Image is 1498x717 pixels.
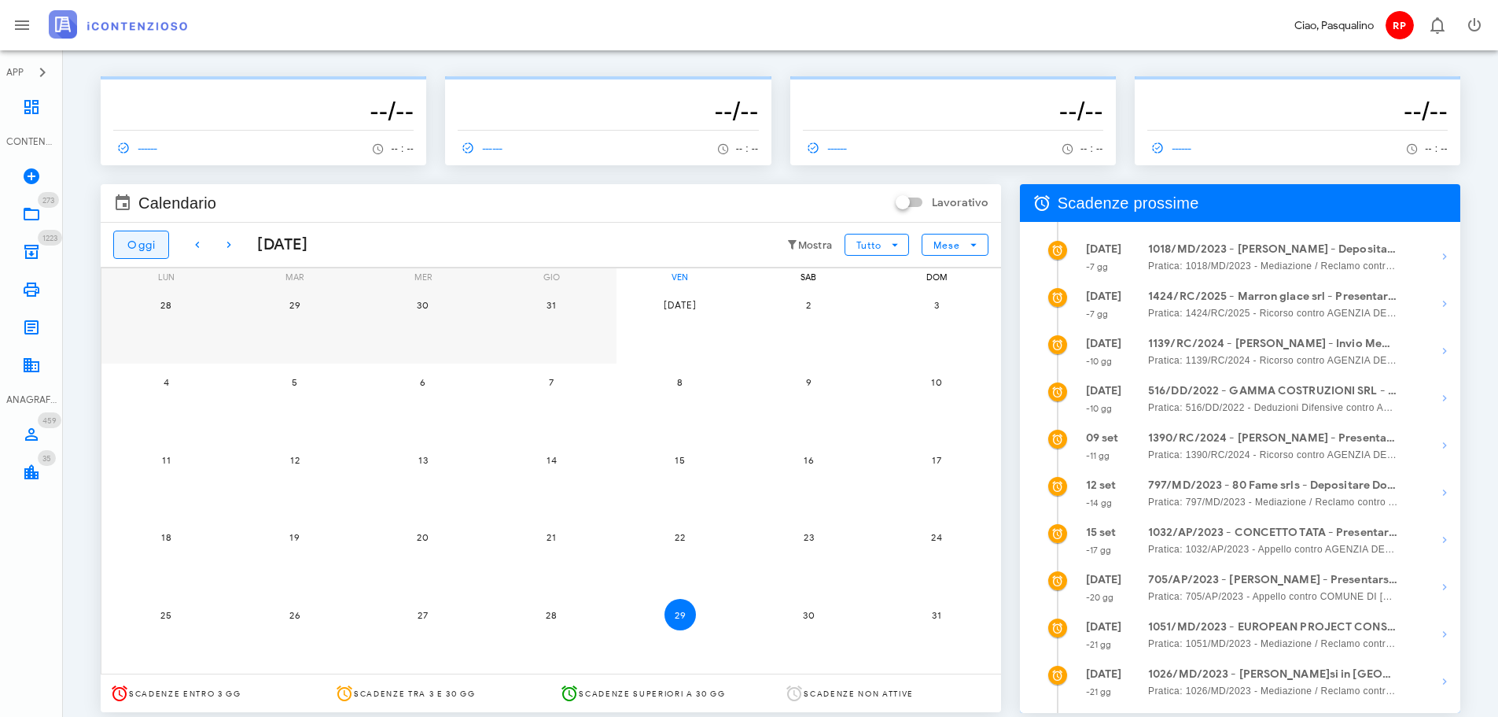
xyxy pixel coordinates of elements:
button: Mostra dettagli [1429,571,1460,603]
strong: 516/DD/2022 - GAMMA COSTRUZIONI SRL - Depositare Documenti per Udienza [1148,383,1398,400]
button: Mostra dettagli [1429,524,1460,556]
img: logo-text-2x.png [49,10,187,39]
small: -10 gg [1086,356,1113,367]
button: 11 [150,444,182,475]
span: -- : -- [736,143,759,154]
button: 31 [921,599,952,630]
span: 273 [42,195,54,205]
h3: --/-- [113,95,414,127]
strong: 1390/RC/2024 - [PERSON_NAME] - Presentarsi in Udienza [1148,430,1398,447]
button: 22 [664,522,696,553]
span: 6 [407,376,439,388]
span: Pratica: 1424/RC/2025 - Ricorso contro AGENZIA DELLE ENTRATE - RISCOSSIONE (Udienza) [1148,305,1398,321]
span: RP [1386,11,1414,39]
button: 28 [536,599,567,630]
span: 30 [407,299,439,311]
button: 28 [150,289,182,320]
p: -------------- [458,83,758,95]
div: mer [359,268,488,286]
button: 30 [407,289,439,320]
button: Tutto [845,234,909,256]
a: ------ [458,137,510,159]
a: ------ [113,137,165,159]
button: 29 [664,599,696,630]
button: 21 [536,522,567,553]
strong: [DATE] [1086,337,1122,350]
span: ------ [1147,141,1193,155]
button: 14 [536,444,567,475]
div: mar [230,268,359,286]
span: 3 [921,299,952,311]
strong: 1424/RC/2025 - Marron glace srl - Presentarsi in Udienza [1148,288,1398,305]
button: Mostra dettagli [1429,430,1460,461]
strong: [DATE] [1086,242,1122,256]
button: 7 [536,367,567,398]
span: 12 [279,454,311,466]
button: 15 [664,444,696,475]
span: 31 [921,609,952,621]
button: 31 [536,289,567,320]
button: 12 [279,444,311,475]
div: [DATE] [245,233,307,257]
button: 20 [407,522,439,553]
div: ven [616,268,745,286]
button: 23 [793,522,824,553]
button: 9 [793,367,824,398]
button: 5 [279,367,311,398]
button: 13 [407,444,439,475]
span: Scadenze superiori a 30 gg [579,689,725,699]
button: 16 [793,444,824,475]
button: 26 [279,599,311,630]
h3: --/-- [1147,95,1448,127]
span: 19 [279,531,311,543]
button: 8 [664,367,696,398]
span: -- : -- [1425,143,1448,154]
span: 31 [536,299,567,311]
span: Pratica: 1026/MD/2023 - Mediazione / Reclamo contro AGENZIA DELLE ENTRATE - RISCOSSIONE (Udienza) [1148,683,1398,699]
span: Scadenze entro 3 gg [129,689,241,699]
strong: [DATE] [1086,667,1122,681]
span: 21 [536,531,567,543]
span: 16 [793,454,824,466]
small: -7 gg [1086,261,1109,272]
span: Mese [933,239,960,251]
span: 11 [150,454,182,466]
span: 35 [42,453,51,464]
span: Pratica: 1032/AP/2023 - Appello contro AGENZIA DELLE ENTRATE - RISCOSSIONE (Udienza) [1148,541,1398,557]
strong: 797/MD/2023 - 80 Fame srls - Depositare Documenti per Udienza [1148,477,1398,494]
button: 2 [793,289,824,320]
small: -11 gg [1086,450,1110,461]
small: -20 gg [1086,592,1114,603]
span: ------ [458,141,503,155]
strong: [DATE] [1086,384,1122,397]
span: 30 [793,609,824,621]
div: lun [101,268,230,286]
span: 1223 [42,233,57,243]
button: 4 [150,367,182,398]
span: 23 [793,531,824,543]
p: -------------- [1147,83,1448,95]
span: Distintivo [38,192,59,208]
span: Pratica: 1390/RC/2024 - Ricorso contro AGENZIA DELLE ENTRATE - RISCOSSIONE (Udienza) [1148,447,1398,463]
span: 28 [150,299,182,311]
strong: 1139/RC/2024 - [PERSON_NAME] - Invio Memorie per Udienza [1148,335,1398,353]
strong: 1051/MD/2023 - EUROPEAN PROJECT CONSULTING SRL - Presentarsi in Udienza [1148,619,1398,636]
span: 27 [407,609,439,621]
small: -21 gg [1086,686,1112,697]
span: Pratica: 516/DD/2022 - Deduzioni Difensive contro AGENZIA DELLE ENTRATE - RISCOSSIONE (Udienza) [1148,400,1398,416]
span: 13 [407,454,439,466]
span: 15 [664,454,696,466]
button: 17 [921,444,952,475]
strong: 705/AP/2023 - [PERSON_NAME] - Presentarsi in Udienza [1148,571,1398,589]
span: 29 [279,299,311,311]
span: Distintivo [38,450,56,466]
div: dom [872,268,1001,286]
strong: [DATE] [1086,573,1122,586]
a: ------ [1147,137,1199,159]
span: Oggi [127,238,156,252]
span: 459 [42,416,57,426]
span: 2 [793,299,824,311]
button: Mese [922,234,988,256]
button: Mostra dettagli [1429,666,1460,697]
button: 18 [150,522,182,553]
